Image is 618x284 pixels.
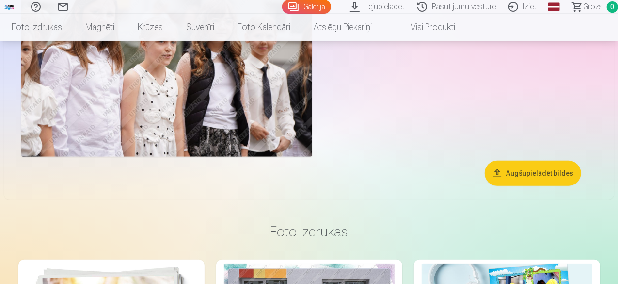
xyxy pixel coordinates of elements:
[226,14,302,41] a: Foto kalendāri
[4,4,15,10] img: /fa3
[74,14,126,41] a: Magnēti
[583,1,603,13] span: Grozs
[485,161,581,186] button: Augšupielādēt bildes
[126,14,174,41] a: Krūzes
[26,223,592,240] h3: Foto izdrukas
[302,14,383,41] a: Atslēgu piekariņi
[174,14,226,41] a: Suvenīri
[383,14,467,41] a: Visi produkti
[607,1,618,13] span: 0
